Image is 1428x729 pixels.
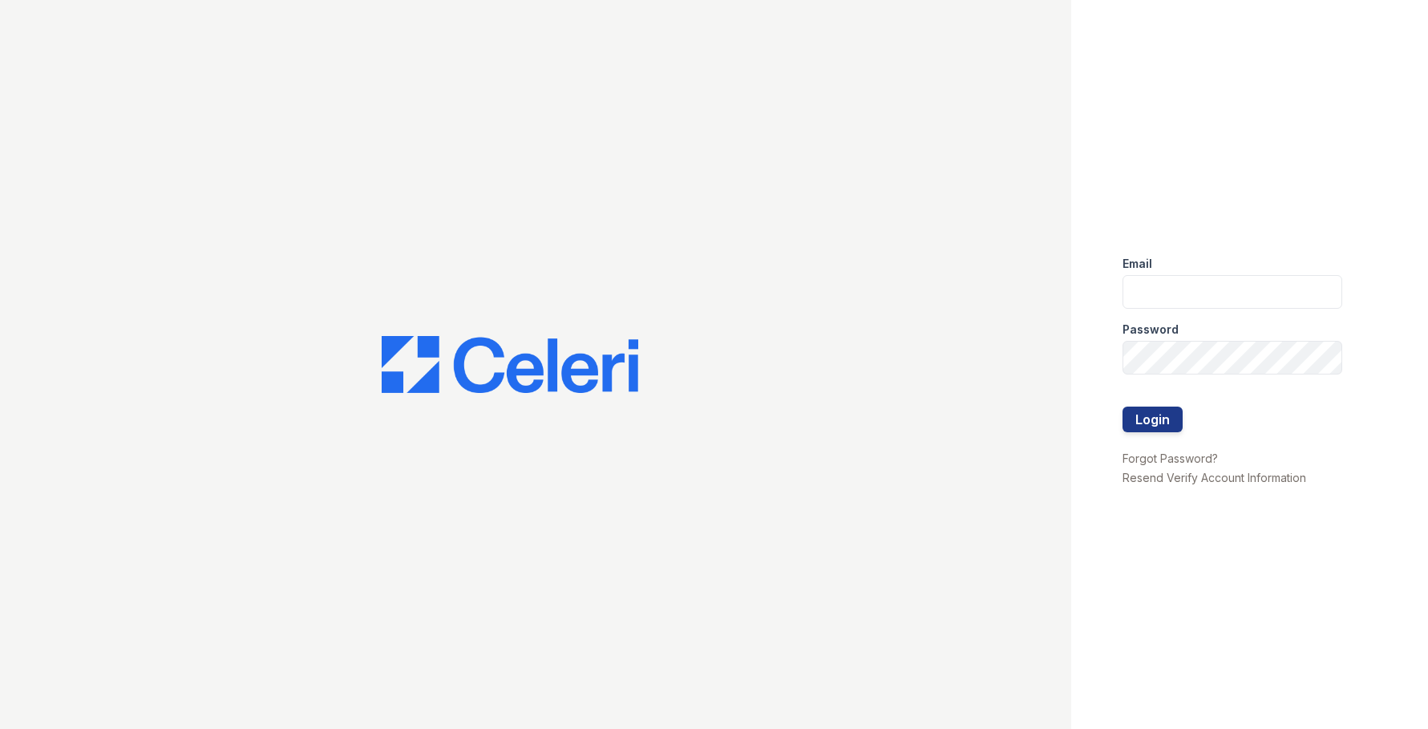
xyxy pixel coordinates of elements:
[1123,452,1218,465] a: Forgot Password?
[1123,322,1179,338] label: Password
[382,336,638,394] img: CE_Logo_Blue-a8612792a0a2168367f1c8372b55b34899dd931a85d93a1a3d3e32e68fde9ad4.png
[1123,407,1183,432] button: Login
[1123,256,1152,272] label: Email
[1123,471,1306,484] a: Resend Verify Account Information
